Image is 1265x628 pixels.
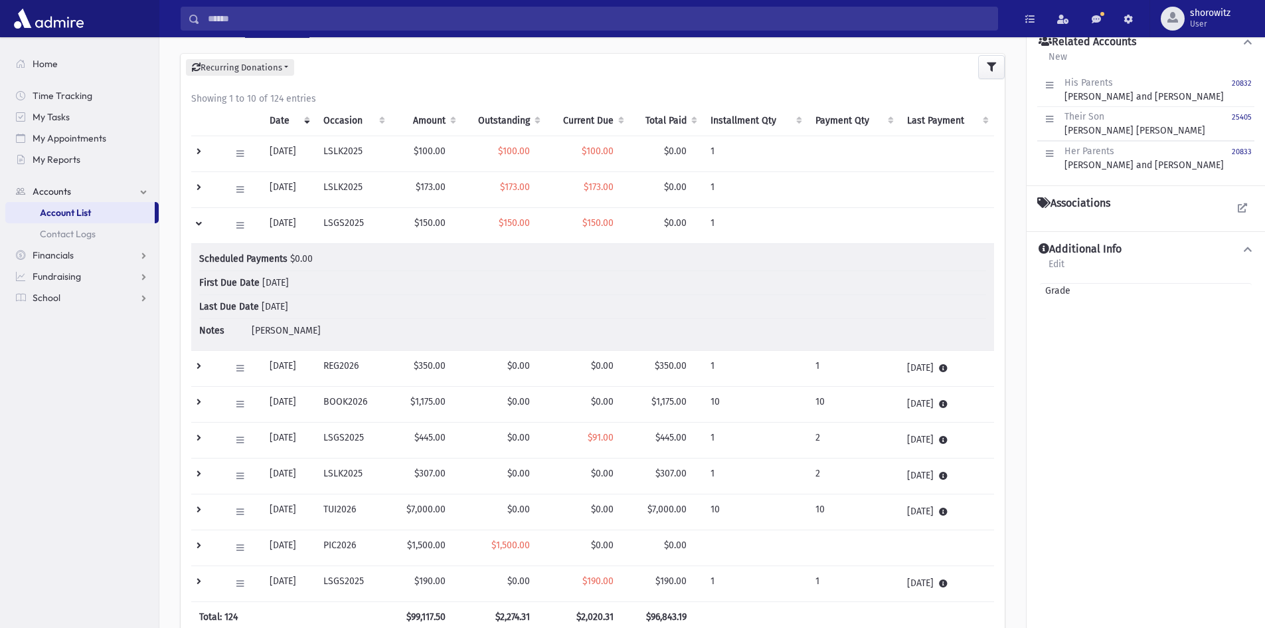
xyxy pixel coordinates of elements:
div: [PERSON_NAME] and [PERSON_NAME] [1064,76,1224,104]
td: [DATE] [899,423,995,459]
span: [PERSON_NAME] [252,325,321,336]
button: Related Accounts [1037,35,1254,49]
a: My Tasks [5,106,159,128]
span: $0.00 [507,396,530,407]
span: $0.00 [507,504,530,515]
span: My Tasks [33,111,70,123]
td: $173.00 [390,172,461,208]
span: Account List [40,207,91,219]
span: $0.00 [591,396,614,407]
span: $150.00 [499,217,530,229]
span: First Due Date [199,276,260,290]
a: Financials [5,245,159,266]
input: Search [200,7,997,31]
td: $445.00 [390,423,461,459]
a: My Appointments [5,128,159,149]
td: [DATE] [899,566,995,602]
span: User [1190,19,1230,29]
th: Last Payment: activate to sort column ascending [899,106,995,136]
td: LSGS2025 [315,566,390,602]
span: $0.00 [507,576,530,587]
span: My Appointments [33,132,106,144]
td: $307.00 [390,459,461,494]
span: Notes [199,324,249,338]
span: $350.00 [655,360,687,371]
span: $173.00 [584,181,614,193]
span: $0.00 [591,504,614,515]
td: 10 [807,494,899,530]
span: Time Tracking [33,90,92,102]
td: TUI2026 [315,494,390,530]
a: School [5,287,159,308]
span: $0.00 [664,181,687,193]
a: 20832 [1232,76,1252,104]
span: Fundraising [33,270,81,282]
td: 1 [703,208,807,244]
div: [PERSON_NAME] and [PERSON_NAME] [1064,144,1224,172]
h4: Related Accounts [1039,35,1136,49]
th: Total Paid: activate to sort column ascending [630,106,703,136]
span: $1,500.00 [491,540,530,551]
a: Fundraising [5,266,159,287]
div: Showing 1 to 10 of 124 entries [191,92,994,106]
td: $150.00 [390,208,461,244]
td: REG2026 [315,351,390,387]
span: $7,000.00 [647,504,687,515]
a: My Reports [5,149,159,170]
td: $100.00 [390,136,461,172]
span: $100.00 [582,146,614,157]
span: $150.00 [582,217,614,229]
th: Payment Qty: activate to sort column ascending [807,106,899,136]
td: 2 [807,423,899,459]
td: 10 [807,387,899,423]
td: [DATE] [262,136,315,172]
td: [DATE] [899,459,995,494]
td: 10 [703,387,807,423]
td: LSLK2025 [315,172,390,208]
td: LSGS2025 [315,423,390,459]
span: $307.00 [655,468,687,479]
a: Contact Logs [5,223,159,245]
img: AdmirePro [11,5,87,32]
span: $0.00 [664,540,687,551]
span: $1,175.00 [651,396,687,407]
td: 1 [807,566,899,602]
a: Accounts [5,181,159,202]
td: [DATE] [262,459,315,494]
small: 25405 [1232,113,1252,122]
span: Their Son [1064,111,1104,122]
div: [PERSON_NAME] [PERSON_NAME] [1064,110,1205,138]
td: 1 [703,566,807,602]
h4: Associations [1037,197,1110,210]
span: shorowitz [1190,8,1230,19]
span: $190.00 [655,576,687,587]
span: $0.00 [507,432,530,443]
span: $0.00 [290,253,313,264]
td: 2 [807,459,899,494]
span: [DATE] [262,277,289,288]
small: 20833 [1232,148,1252,156]
span: His Parents [1064,77,1113,88]
span: Financials [33,249,74,261]
th: Installment Qty: activate to sort column ascending [703,106,807,136]
span: My Reports [33,154,80,165]
span: $100.00 [498,146,530,157]
td: [DATE] [899,494,995,530]
span: $190.00 [582,576,614,587]
span: Accounts [33,185,71,197]
th: Date: activate to sort column ascending [262,106,315,136]
td: [DATE] [262,423,315,459]
button: Additional Info [1037,243,1254,257]
td: 1 [703,136,807,172]
span: $173.00 [500,181,530,193]
th: Outstanding: activate to sort column ascending [462,106,547,136]
a: Edit [1048,257,1065,280]
td: 10 [703,494,807,530]
span: $0.00 [591,468,614,479]
span: $0.00 [664,146,687,157]
td: $1,500.00 [390,530,461,566]
td: PIC2026 [315,530,390,566]
span: Her Parents [1064,146,1114,157]
span: Home [33,58,58,70]
span: Scheduled Payments [199,252,288,266]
